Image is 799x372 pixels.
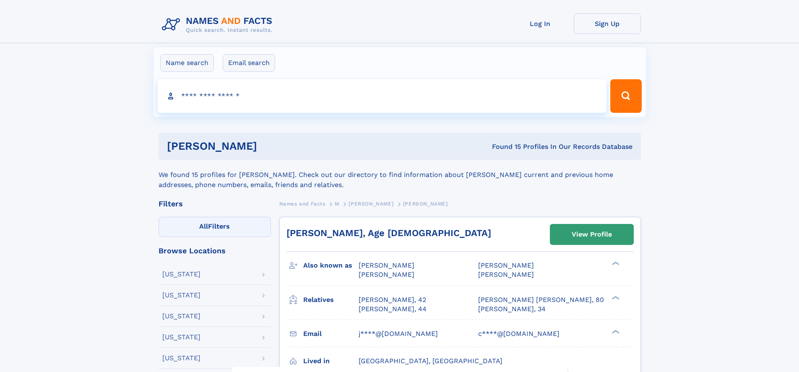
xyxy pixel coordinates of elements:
span: [GEOGRAPHIC_DATA], [GEOGRAPHIC_DATA] [359,357,502,365]
h3: Relatives [303,293,359,307]
a: [PERSON_NAME], 42 [359,295,426,304]
input: search input [158,79,607,113]
label: Email search [223,54,275,72]
h3: Lived in [303,354,359,368]
a: Log In [507,13,574,34]
h3: Also known as [303,258,359,273]
div: [US_STATE] [162,271,200,278]
div: ❯ [610,261,620,266]
span: [PERSON_NAME] [403,201,448,207]
span: [PERSON_NAME] [478,261,534,269]
h1: [PERSON_NAME] [167,141,375,151]
span: [PERSON_NAME] [349,201,393,207]
div: [US_STATE] [162,292,200,299]
span: [PERSON_NAME] [359,261,414,269]
div: ❯ [610,329,620,334]
a: View Profile [550,224,633,245]
button: Search Button [610,79,641,113]
label: Name search [160,54,214,72]
a: [PERSON_NAME], Age [DEMOGRAPHIC_DATA] [286,228,491,238]
span: M [335,201,339,207]
span: All [199,222,208,230]
a: [PERSON_NAME], 34 [478,304,546,314]
a: Names and Facts [279,198,325,209]
div: Browse Locations [159,247,271,255]
a: Sign Up [574,13,641,34]
div: View Profile [572,225,612,244]
div: ❯ [610,295,620,300]
span: [PERSON_NAME] [478,271,534,278]
div: We found 15 profiles for [PERSON_NAME]. Check out our directory to find information about [PERSON... [159,160,641,190]
a: [PERSON_NAME] [349,198,393,209]
div: [US_STATE] [162,313,200,320]
div: [US_STATE] [162,355,200,362]
span: [PERSON_NAME] [359,271,414,278]
h3: Email [303,327,359,341]
div: [US_STATE] [162,334,200,341]
a: [PERSON_NAME] [PERSON_NAME], 80 [478,295,604,304]
a: [PERSON_NAME], 44 [359,304,427,314]
label: Filters [159,217,271,237]
div: Filters [159,200,271,208]
div: Found 15 Profiles In Our Records Database [375,142,632,151]
img: Logo Names and Facts [159,13,279,36]
a: M [335,198,339,209]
